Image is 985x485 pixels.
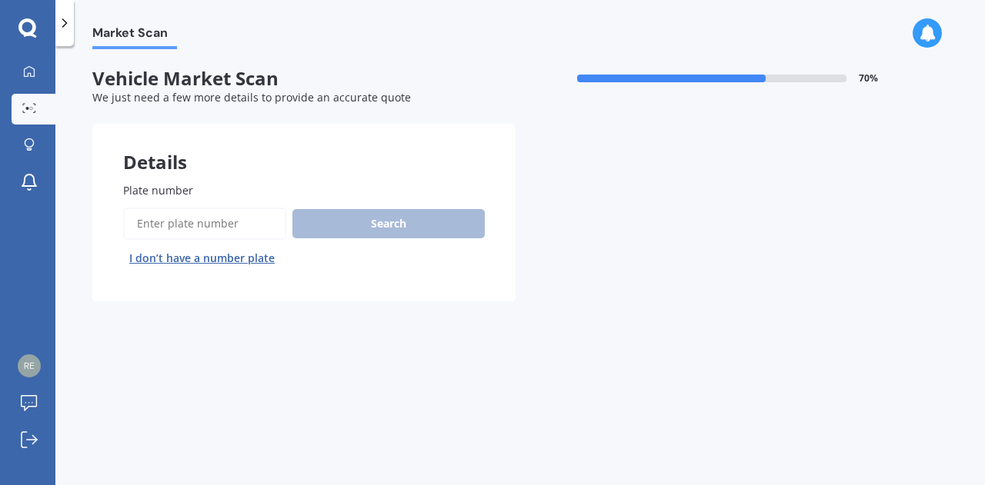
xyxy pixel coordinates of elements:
[123,208,286,240] input: Enter plate number
[123,183,193,198] span: Plate number
[92,90,411,105] span: We just need a few more details to provide an accurate quote
[92,25,177,46] span: Market Scan
[18,354,41,377] img: 93c107d4efd700ccafb2493b21e65d5b
[92,68,516,90] span: Vehicle Market Scan
[123,246,281,271] button: I don’t have a number plate
[859,73,878,84] span: 70 %
[92,124,516,170] div: Details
